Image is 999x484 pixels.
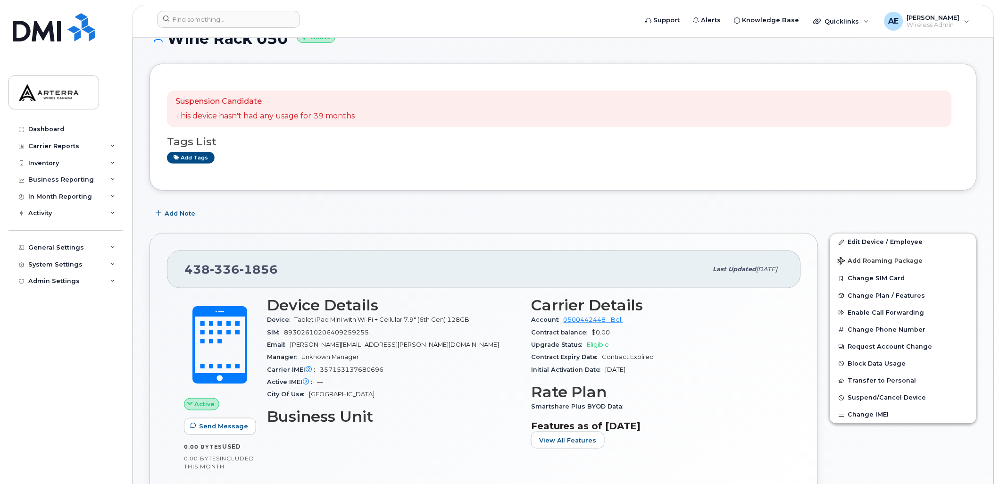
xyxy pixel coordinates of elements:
a: Alerts [687,11,728,30]
p: Suspension Candidate [175,96,355,107]
span: 1856 [240,262,278,276]
span: Add Note [165,209,195,218]
span: [PERSON_NAME] [907,14,960,21]
span: Eligible [587,341,609,348]
button: Add Roaming Package [830,250,976,270]
span: Active [195,400,215,409]
button: Transfer to Personal [830,372,976,389]
span: Email [267,341,290,348]
span: Unknown Manager [301,353,359,360]
span: 0.00 Bytes [184,443,222,450]
span: Contract Expired [602,353,654,360]
span: 0.00 Bytes [184,456,220,462]
span: Upgrade Status [531,341,587,348]
span: Contract Expiry Date [531,353,602,360]
span: [DATE] [606,366,626,373]
span: Alerts [701,16,721,25]
span: [GEOGRAPHIC_DATA] [309,391,375,398]
span: used [222,443,241,450]
button: Send Message [184,418,256,435]
a: Edit Device / Employee [830,234,976,250]
span: Knowledge Base [742,16,799,25]
span: Manager [267,353,301,360]
h3: Business Unit [267,408,520,425]
span: Enable Call Forwarding [848,309,924,316]
span: Carrier IMEI [267,366,320,373]
span: AE [889,16,899,27]
span: Device [267,316,294,323]
button: Change Plan / Features [830,287,976,304]
h3: Device Details [267,297,520,314]
span: Support [654,16,680,25]
span: Add Roaming Package [838,257,923,266]
h1: Wine Rack 050 [150,30,977,47]
span: [PERSON_NAME][EMAIL_ADDRESS][PERSON_NAME][DOMAIN_NAME] [290,341,499,348]
div: Alexander Erofeev [878,12,976,31]
span: Send Message [199,422,248,431]
span: Last updated [713,266,757,273]
button: Request Account Change [830,338,976,355]
a: Add tags [167,152,215,164]
h3: Tags List [167,136,959,148]
span: Change Plan / Features [848,292,925,299]
span: Contract balance [531,329,592,336]
a: Knowledge Base [728,11,806,30]
span: — [317,378,323,385]
span: Quicklinks [825,17,859,25]
button: Suspend/Cancel Device [830,389,976,406]
span: Wireless Admin [907,21,960,29]
span: Suspend/Cancel Device [848,394,926,401]
button: Add Note [150,205,203,222]
span: City Of Use [267,391,309,398]
p: This device hasn't had any usage for 39 months [175,111,355,122]
h3: Carrier Details [531,297,784,314]
span: $0.00 [592,329,610,336]
input: Find something... [157,11,300,28]
button: Change IMEI [830,406,976,423]
div: Quicklinks [807,12,876,31]
button: Change Phone Number [830,321,976,338]
h3: Rate Plan [531,384,784,401]
button: Enable Call Forwarding [830,304,976,321]
span: View All Features [539,436,597,445]
span: Initial Activation Date [531,366,606,373]
h3: Features as of [DATE] [531,420,784,432]
span: Active IMEI [267,378,317,385]
span: Smartshare Plus BYOD Data [531,403,628,410]
span: 438 [184,262,278,276]
button: Block Data Usage [830,355,976,372]
button: Change SIM Card [830,270,976,287]
span: [DATE] [757,266,778,273]
button: View All Features [531,432,605,449]
span: 336 [210,262,240,276]
a: 0500442448 - Bell [564,316,623,323]
span: 89302610206409259255 [284,329,369,336]
a: Support [639,11,687,30]
span: 357153137680696 [320,366,383,373]
span: Tablet iPad Mini with Wi-Fi + Cellular 7.9" (6th Gen) 128GB [294,316,469,323]
span: SIM [267,329,284,336]
span: Account [531,316,564,323]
